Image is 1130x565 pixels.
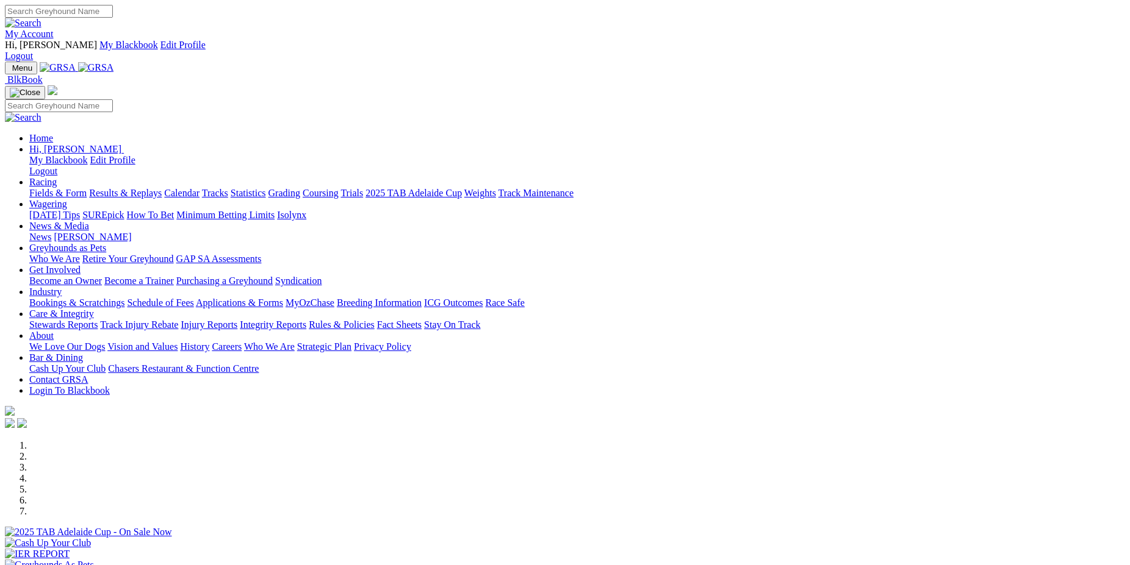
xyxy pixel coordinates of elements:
input: Search [5,99,113,112]
a: Edit Profile [90,155,135,165]
a: Calendar [164,188,200,198]
a: Login To Blackbook [29,385,110,396]
a: Hi, [PERSON_NAME] [29,144,124,154]
span: Menu [12,63,32,73]
a: My Blackbook [99,40,158,50]
a: 2025 TAB Adelaide Cup [365,188,462,198]
a: Syndication [275,275,322,286]
a: Results & Replays [89,188,162,198]
div: My Account [5,40,1125,62]
img: twitter.svg [17,418,27,428]
a: Become an Owner [29,275,102,286]
a: Privacy Policy [354,341,411,352]
a: Chasers Restaurant & Function Centre [108,363,259,374]
a: Who We Are [29,254,80,264]
img: GRSA [78,62,114,73]
a: Breeding Information [337,297,422,308]
a: Trials [340,188,363,198]
a: SUREpick [82,210,124,220]
a: [DATE] Tips [29,210,80,220]
a: Bar & Dining [29,352,83,363]
a: Purchasing a Greyhound [176,275,273,286]
a: Racing [29,177,57,187]
a: Coursing [303,188,339,198]
a: Home [29,133,53,143]
a: Track Maintenance [498,188,574,198]
a: Injury Reports [181,319,237,330]
a: Integrity Reports [240,319,306,330]
a: Isolynx [277,210,306,220]
div: Bar & Dining [29,363,1125,374]
a: MyOzChase [286,297,334,308]
a: About [29,330,54,341]
img: logo-grsa-white.png [48,85,57,95]
a: Retire Your Greyhound [82,254,174,264]
a: Stewards Reports [29,319,98,330]
a: [PERSON_NAME] [54,232,131,242]
a: Applications & Forms [196,297,283,308]
img: Cash Up Your Club [5,538,91,549]
a: GAP SA Assessments [176,254,262,264]
a: Grading [268,188,300,198]
a: Who We Are [244,341,295,352]
div: Get Involved [29,275,1125,286]
a: Industry [29,286,62,297]
span: BlkBook [7,74,43,85]
a: We Love Our Dogs [29,341,105,352]
img: 2025 TAB Adelaide Cup - On Sale Now [5,527,172,538]
img: Search [5,112,41,123]
a: Track Injury Rebate [100,319,178,330]
a: Fact Sheets [377,319,422,330]
a: Careers [212,341,242,352]
div: Care & Integrity [29,319,1125,330]
div: Industry [29,297,1125,308]
a: Statistics [231,188,266,198]
button: Toggle navigation [5,62,37,74]
span: Hi, [PERSON_NAME] [5,40,97,50]
img: facebook.svg [5,418,15,428]
div: Hi, [PERSON_NAME] [29,155,1125,177]
a: How To Bet [127,210,175,220]
a: Edit Profile [160,40,206,50]
a: Wagering [29,199,67,209]
div: About [29,341,1125,352]
a: News & Media [29,221,89,231]
a: Rules & Policies [309,319,375,330]
a: News [29,232,51,242]
a: Minimum Betting Limits [176,210,275,220]
a: Schedule of Fees [127,297,193,308]
div: Wagering [29,210,1125,221]
a: Strategic Plan [297,341,351,352]
a: Get Involved [29,265,81,275]
a: Bookings & Scratchings [29,297,124,308]
a: ICG Outcomes [424,297,483,308]
a: Contact GRSA [29,374,88,385]
div: Greyhounds as Pets [29,254,1125,265]
a: My Account [5,29,54,39]
div: News & Media [29,232,1125,243]
a: Cash Up Your Club [29,363,106,374]
a: Race Safe [485,297,524,308]
img: IER REPORT [5,549,70,560]
a: BlkBook [5,74,43,85]
a: Care & Integrity [29,308,94,319]
a: Become a Trainer [104,275,174,286]
input: Search [5,5,113,18]
a: Fields & Form [29,188,87,198]
a: Weights [464,188,496,198]
a: Vision and Values [107,341,178,352]
button: Toggle navigation [5,86,45,99]
span: Hi, [PERSON_NAME] [29,144,121,154]
img: GRSA [40,62,76,73]
img: Close [10,88,40,98]
a: History [180,341,209,352]
a: Tracks [202,188,228,198]
a: Stay On Track [424,319,480,330]
img: Search [5,18,41,29]
img: logo-grsa-white.png [5,406,15,416]
div: Racing [29,188,1125,199]
a: My Blackbook [29,155,88,165]
a: Logout [29,166,57,176]
a: Greyhounds as Pets [29,243,106,253]
a: Logout [5,51,33,61]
